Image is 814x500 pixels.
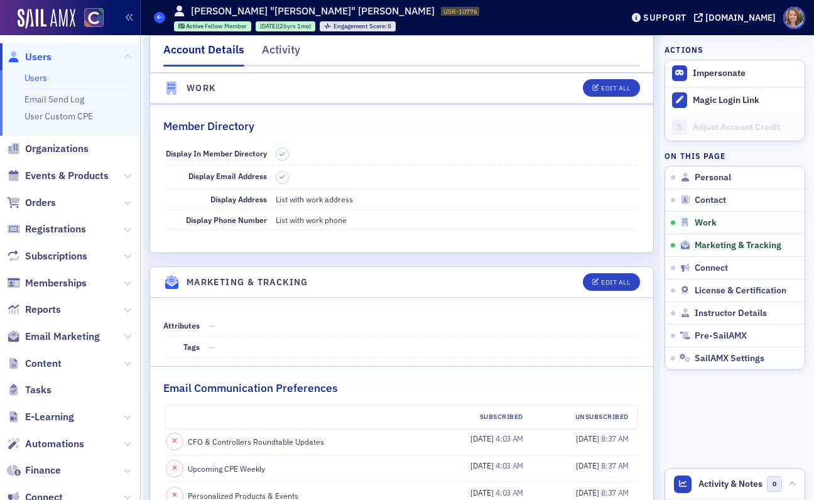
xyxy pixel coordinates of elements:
div: Adjust Account Credit [693,122,798,133]
span: Subscriptions [25,249,87,263]
span: Display Phone Number [186,215,267,225]
span: SailAMX Settings [695,353,764,364]
h1: [PERSON_NAME] "[PERSON_NAME]" [PERSON_NAME] [191,4,435,18]
a: Users [7,50,52,64]
span: 4:03 AM [496,433,523,443]
button: Edit All [583,79,639,97]
span: License & Certification [695,285,786,296]
span: E-Learning [25,410,74,424]
span: Attributes [163,320,200,330]
span: Orders [25,196,56,210]
span: [DATE] [470,487,496,497]
div: Subscribed [426,412,532,422]
span: [DATE] [260,22,278,30]
a: Finance [7,464,61,477]
h4: On this page [665,150,805,161]
div: Support [643,12,686,23]
span: Profile [783,7,805,29]
span: Work [695,217,717,229]
div: Activity [262,41,300,65]
span: Email Marketing [25,330,100,344]
span: Memberships [25,276,87,290]
span: Marketing & Tracking [695,240,781,251]
span: — [209,320,215,330]
a: Active Fellow Member [178,22,247,30]
span: Activity & Notes [698,477,762,491]
span: [DATE] [576,433,601,443]
div: [DOMAIN_NAME] [705,12,776,23]
span: Personal [695,172,731,183]
span: List with work phone [276,215,347,225]
span: Registrations [25,222,86,236]
a: Email Marketing [7,330,100,344]
span: Tags [183,342,200,352]
button: [DOMAIN_NAME] [694,13,780,22]
a: Organizations [7,142,89,156]
span: Upcoming CPE Weekly [188,463,265,474]
a: Content [7,357,62,371]
span: Display In Member Directory [166,148,267,158]
span: Tasks [25,383,52,397]
span: [DATE] [576,460,601,470]
span: Active [186,22,205,30]
img: SailAMX [18,9,75,29]
span: Reports [25,303,61,317]
a: E-Learning [7,410,74,424]
button: Magic Login Link [665,87,805,114]
span: Instructor Details [695,308,767,319]
h2: Email Communication Preferences [163,380,338,396]
span: Fellow Member [205,22,247,30]
div: 1999-07-30 00:00:00 [256,21,315,31]
button: Edit All [583,273,639,291]
span: Finance [25,464,61,477]
a: Subscriptions [7,249,87,263]
div: Edit All [601,85,630,92]
span: [DATE] [576,487,601,497]
span: Pre-SailAMX [695,330,747,342]
button: Impersonate [693,68,746,79]
span: Display Address [210,194,267,204]
span: Events & Products [25,169,109,183]
span: 4:03 AM [496,487,523,497]
span: Organizations [25,142,89,156]
h2: Member Directory [163,118,254,134]
a: Automations [7,437,84,451]
a: Email Send Log [24,94,84,105]
a: Registrations [7,222,86,236]
a: Users [24,72,47,84]
span: — [209,342,215,352]
div: Edit All [601,279,630,286]
a: Orders [7,196,56,210]
span: 0 [767,476,783,492]
div: Unsubscribed [532,412,638,422]
img: SailAMX [84,8,104,28]
a: Events & Products [7,169,109,183]
span: Display Email Address [188,171,267,181]
div: 8 [334,23,392,30]
span: Connect [695,263,728,274]
span: [DATE] [470,433,496,443]
h4: Marketing & Tracking [187,276,308,289]
a: Adjust Account Credit [665,114,805,141]
span: [DATE] [470,460,496,470]
span: 8:37 AM [601,433,629,443]
div: (26yrs 1mo) [260,22,311,30]
div: Account Details [163,41,244,67]
a: Tasks [7,383,52,397]
span: List with work address [276,194,353,204]
a: User Custom CPE [24,111,93,122]
span: 8:37 AM [601,487,629,497]
span: Contact [695,195,726,206]
span: Content [25,357,62,371]
a: Memberships [7,276,87,290]
span: Engagement Score : [334,22,388,30]
a: View Homepage [75,8,104,30]
a: Reports [7,303,61,317]
h4: Work [187,81,216,94]
span: 8:37 AM [601,460,629,470]
span: CFO & Controllers Roundtable Updates [188,436,324,447]
div: Active: Active: Fellow Member [174,21,252,31]
span: 4:03 AM [496,460,523,470]
span: USR-10776 [443,7,477,16]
